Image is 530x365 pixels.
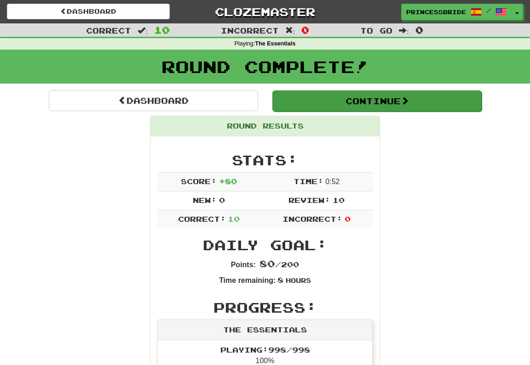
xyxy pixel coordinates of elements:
span: 10 [154,24,170,35]
h1: Round Complete! [3,57,527,76]
span: / [486,7,491,14]
span: Correct [86,26,131,35]
span: : [399,27,409,34]
div: Round Results [150,116,380,136]
small: Hours [286,276,311,284]
span: Correct: [178,214,226,223]
span: 10 [333,196,345,204]
h2: Progress: [157,300,373,315]
span: 80 [259,258,275,269]
span: 0 [301,24,309,35]
span: Score: [181,177,217,185]
span: 0 [345,214,351,223]
a: Dashboard [49,90,258,111]
span: : [138,27,148,34]
span: 10 [228,214,240,223]
strong: Time remaining: [219,276,276,284]
div: The Essentials [158,320,372,340]
span: princessbride [406,8,466,16]
span: + 80 [219,177,237,185]
a: Dashboard [7,4,170,19]
strong: The Essentials [255,40,295,47]
span: Time: [294,177,323,185]
span: 0 : 52 [325,178,340,185]
span: 8 [277,275,283,284]
span: Review: [288,196,330,204]
h2: Stats: [157,152,373,168]
span: Incorrect: [282,214,342,223]
h2: Daily Goal: [157,237,373,253]
span: Playing: 998 / 998 [220,345,310,354]
button: Continue [272,90,482,112]
span: 0 [415,24,423,35]
span: : [285,27,295,34]
span: To go [360,26,392,35]
strong: Points: [231,261,256,269]
span: New: [193,196,217,204]
a: Clozemaster [184,4,346,20]
span: 0 [219,196,225,204]
span: / 200 [259,260,299,269]
span: Incorrect [221,26,279,35]
a: princessbride / [401,4,512,20]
